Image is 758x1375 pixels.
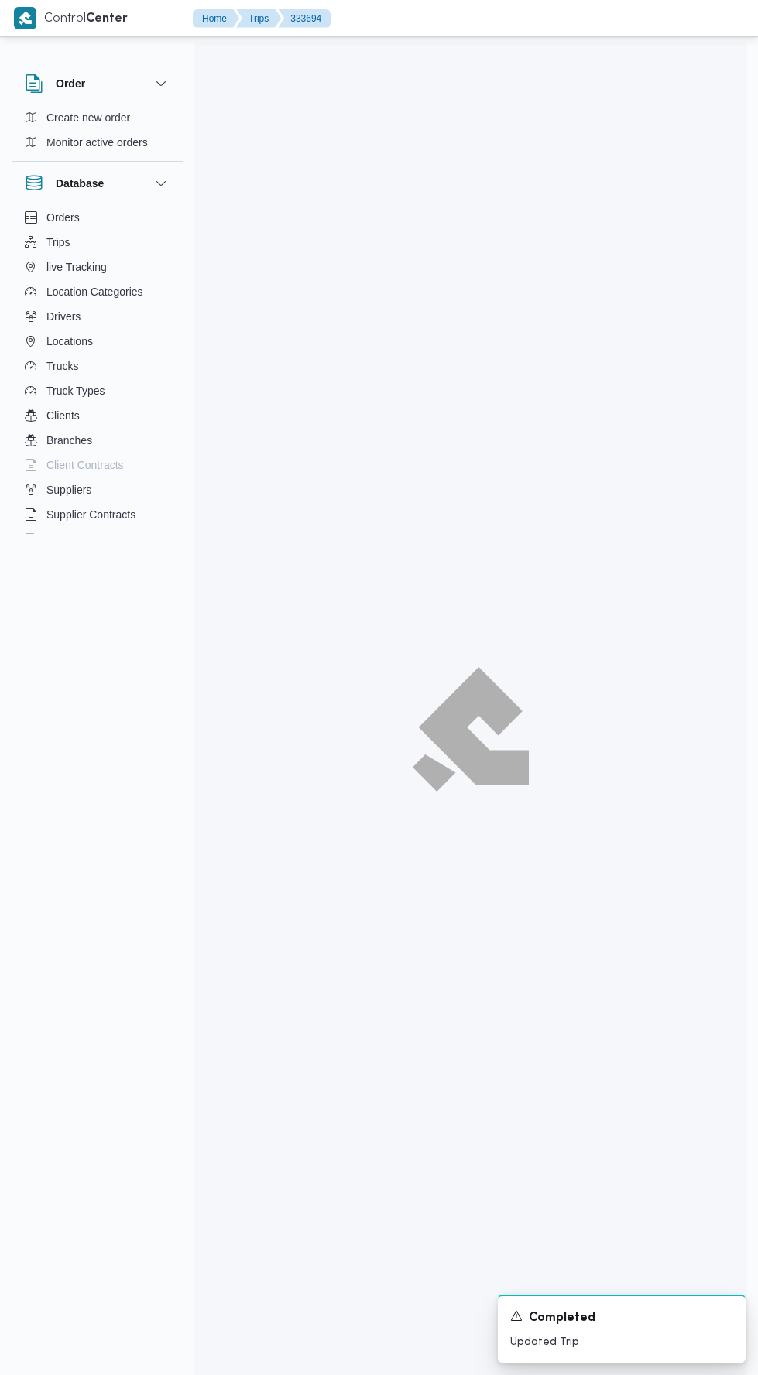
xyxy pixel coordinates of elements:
[236,9,281,28] button: Trips
[278,9,331,28] button: 333694
[46,431,92,450] span: Branches
[193,9,239,28] button: Home
[25,74,170,93] button: Order
[421,676,520,782] img: ILLA Logo
[46,258,107,276] span: live Tracking
[46,133,148,152] span: Monitor active orders
[46,381,105,400] span: Truck Types
[56,174,104,193] h3: Database
[46,233,70,251] span: Trips
[56,74,85,93] h3: Order
[46,208,80,227] span: Orders
[19,329,177,354] button: Locations
[19,304,177,329] button: Drivers
[19,477,177,502] button: Suppliers
[19,354,177,378] button: Trucks
[14,7,36,29] img: X8yXhbKr1z7QwAAAABJRU5ErkJggg==
[46,406,80,425] span: Clients
[46,332,93,351] span: Locations
[510,1308,733,1328] div: Notification
[19,255,177,279] button: live Tracking
[19,428,177,453] button: Branches
[12,205,183,540] div: Database
[19,502,177,527] button: Supplier Contracts
[46,530,85,549] span: Devices
[510,1334,733,1350] p: Updated Trip
[46,307,81,326] span: Drivers
[46,481,91,499] span: Suppliers
[19,205,177,230] button: Orders
[19,279,177,304] button: Location Categories
[12,105,183,161] div: Order
[46,108,130,127] span: Create new order
[46,282,143,301] span: Location Categories
[529,1309,595,1328] span: Completed
[19,105,177,130] button: Create new order
[19,130,177,155] button: Monitor active orders
[19,403,177,428] button: Clients
[46,357,78,375] span: Trucks
[46,505,135,524] span: Supplier Contracts
[86,13,128,25] b: Center
[46,456,124,474] span: Client Contracts
[25,174,170,193] button: Database
[19,230,177,255] button: Trips
[19,378,177,403] button: Truck Types
[19,527,177,552] button: Devices
[19,453,177,477] button: Client Contracts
